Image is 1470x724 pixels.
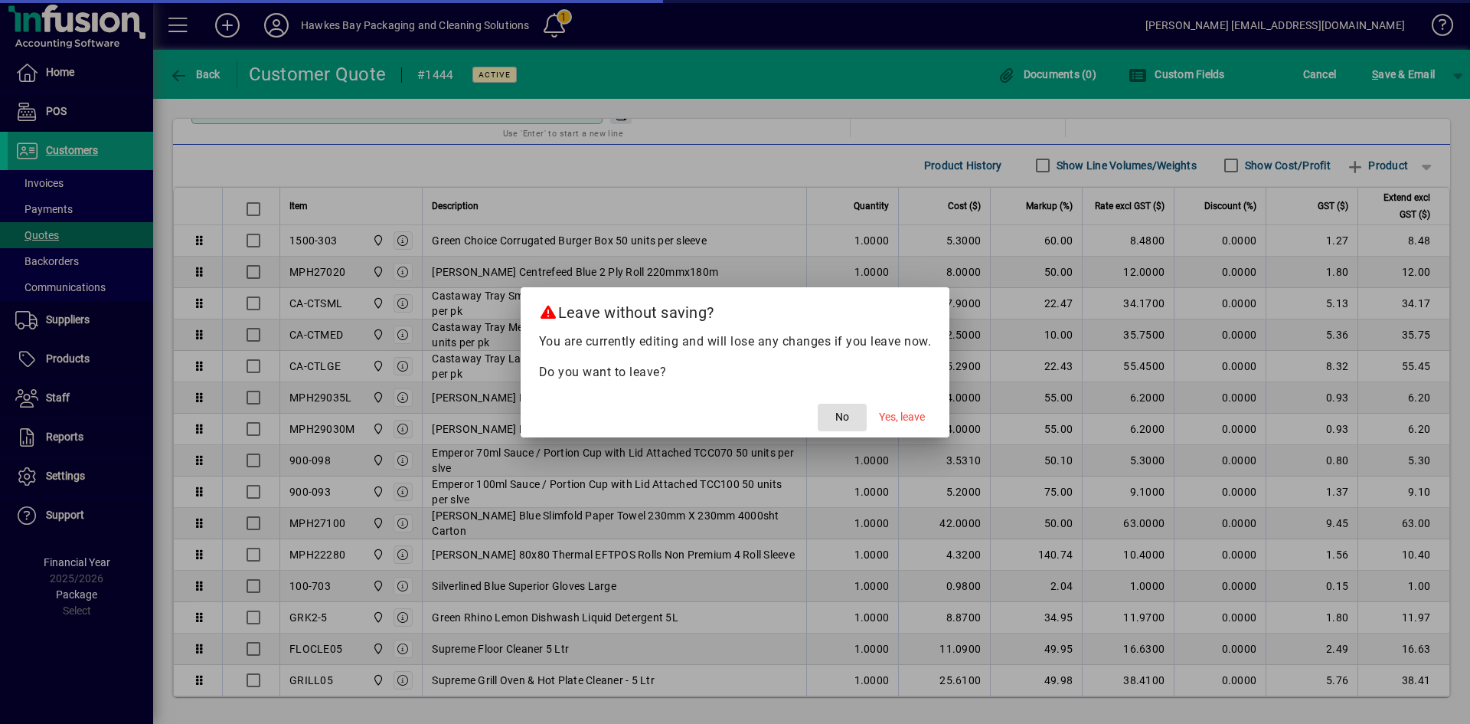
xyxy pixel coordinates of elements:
[873,404,931,431] button: Yes, leave
[521,287,950,332] h2: Leave without saving?
[818,404,867,431] button: No
[835,409,849,425] span: No
[539,363,932,382] p: Do you want to leave?
[879,409,925,425] span: Yes, leave
[539,333,932,351] p: You are currently editing and will lose any changes if you leave now.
